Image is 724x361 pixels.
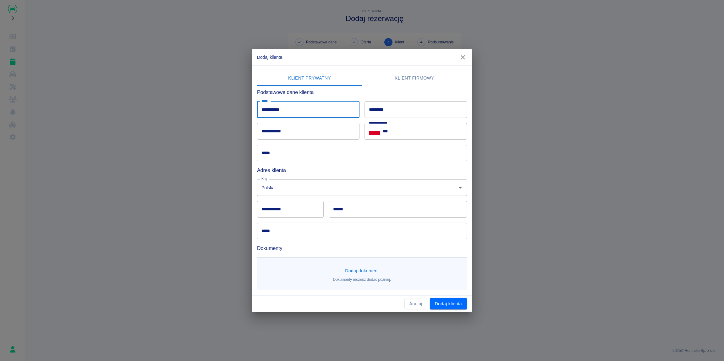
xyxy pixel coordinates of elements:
label: Kraj [261,176,267,181]
button: Dodaj klienta [430,298,467,310]
button: Otwórz [456,183,465,192]
button: Dodaj dokument [343,265,381,277]
h2: Dodaj klienta [252,49,472,65]
h6: Dokumenty [257,244,467,252]
h6: Podstawowe dane klienta [257,88,467,96]
button: Klient firmowy [362,71,467,86]
button: Klient prywatny [257,71,362,86]
button: Anuluj [404,298,427,310]
div: lab API tabs example [257,71,467,86]
button: Select country [369,126,380,136]
p: Dokumenty możesz dodać później. [333,277,391,282]
h6: Adres klienta [257,166,467,174]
